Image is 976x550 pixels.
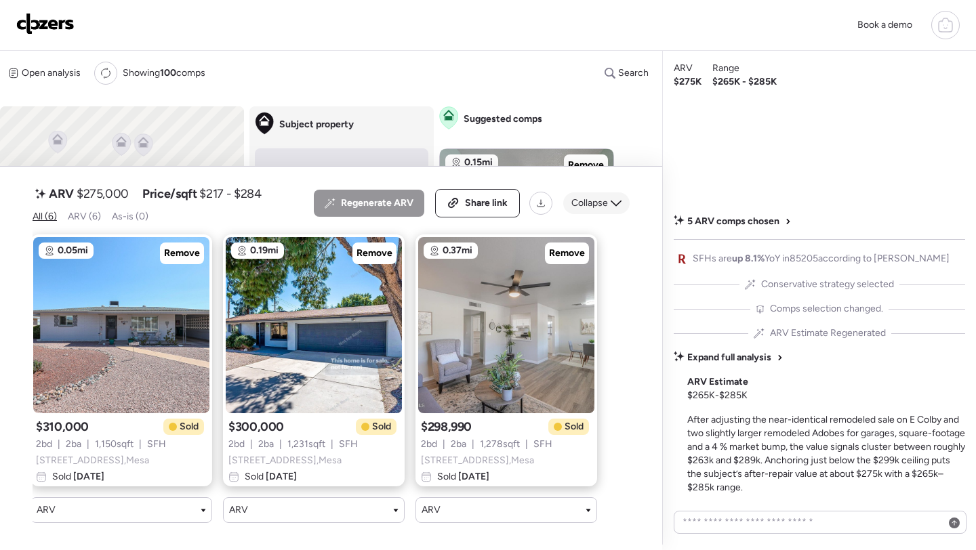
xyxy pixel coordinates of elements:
span: Collapse [571,196,608,210]
span: [STREET_ADDRESS] , Mesa [421,454,534,467]
span: 2 ba [258,438,274,451]
span: Sold [180,420,199,433]
span: 0.19mi [250,244,279,257]
span: | [443,438,445,451]
span: Open analysis [22,66,81,80]
span: ARV (6) [68,211,101,222]
span: 2 ba [66,438,81,451]
span: SFH [339,438,358,451]
span: ARV [37,503,56,517]
span: 2 ba [451,438,466,451]
span: 2 bd [421,438,437,451]
span: 2 bd [228,438,245,451]
span: [DATE] [71,471,104,482]
span: Remove [549,247,585,260]
span: 0.05mi [58,244,88,257]
span: $310,000 [36,419,89,435]
span: ARV Estimate [687,375,748,389]
span: $217 - $284 [199,186,261,202]
span: $298,990 [421,419,472,435]
span: | [525,438,528,451]
span: SFHs are YoY in 85205 according to [PERSON_NAME] [693,252,950,266]
span: up 8.1% [732,253,765,264]
span: 1,231 sqft [287,438,325,451]
span: Suggested comps [464,112,542,126]
span: Sold [245,470,297,484]
span: 1,278 sqft [480,438,520,451]
span: ARV [422,503,441,517]
span: 0.15mi [464,156,493,169]
span: $265K - $285K [687,389,748,402]
span: | [472,438,474,451]
span: | [139,438,142,451]
span: Remove [568,158,604,172]
span: [DATE] [264,471,297,482]
span: Subject property [279,118,354,131]
span: Sold [565,420,584,433]
span: Comps selection changed. [770,302,883,316]
span: Search [618,66,649,80]
img: Logo [16,13,75,35]
span: Range [712,62,739,75]
span: [STREET_ADDRESS] , Mesa [228,454,342,467]
span: | [87,438,89,451]
span: Book a demo [857,19,912,30]
span: As-is (0) [112,211,148,222]
span: ARV Estimate Regenerated [770,326,886,340]
span: | [331,438,333,451]
span: 5 ARV comps chosen [687,215,779,228]
span: Showing comps [123,66,205,80]
span: SFH [533,438,552,451]
span: Remove [357,247,392,260]
span: ARV [229,503,248,517]
span: $300,000 [228,419,284,435]
span: After adjusting the near-identical remodeled sale on E Colby and two slightly larger remodeled Ad... [687,414,965,493]
span: ARV [49,186,74,202]
span: 0.37mi [443,244,472,257]
span: $265K - $285K [712,75,777,89]
span: [DATE] [456,471,489,482]
span: Price/sqft [142,186,197,202]
span: Share link [465,196,508,210]
span: SFH [147,438,166,451]
span: ARV [674,62,693,75]
span: Sold [437,470,489,484]
span: [STREET_ADDRESS] , Mesa [36,454,149,467]
span: Regenerate ARV [341,196,413,210]
span: $275K [674,75,701,89]
span: Sold [52,470,104,484]
span: | [58,438,60,451]
span: $275,000 [77,186,129,202]
span: 2 bd [36,438,52,451]
span: | [279,438,282,451]
span: Conservative strategy selected [761,278,894,291]
span: Remove [164,247,200,260]
span: All (6) [33,211,57,222]
span: | [250,438,253,451]
span: 100 [160,67,176,79]
span: Expand full analysis [687,351,771,364]
span: Sold [372,420,391,433]
span: 1,150 sqft [95,438,134,451]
